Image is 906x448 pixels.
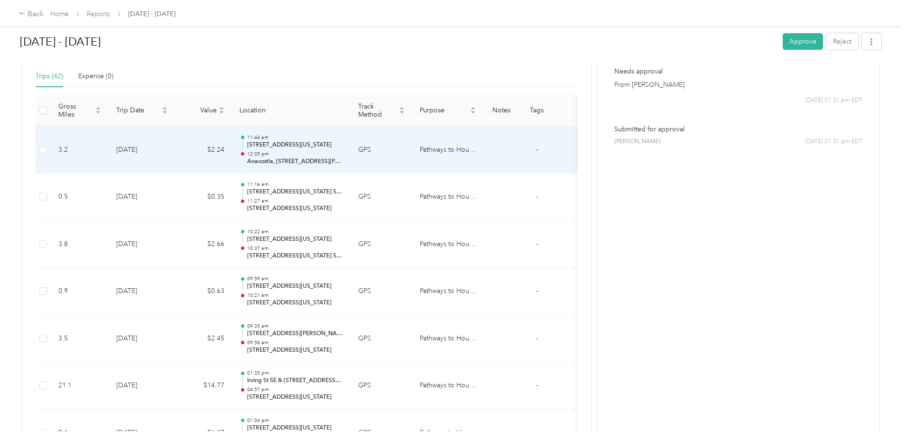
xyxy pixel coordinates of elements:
p: [STREET_ADDRESS][US_STATE] SE, [US_STATE], [GEOGRAPHIC_DATA] 20020, [GEOGRAPHIC_DATA] [247,188,343,196]
span: caret-down [162,110,167,115]
td: $0.35 [175,174,232,221]
th: Tags [519,95,555,127]
span: - [536,287,538,295]
p: 01:35 pm [247,370,343,376]
p: [STREET_ADDRESS][US_STATE] SE, [US_STATE], [GEOGRAPHIC_DATA] 20020, [GEOGRAPHIC_DATA] [247,252,343,260]
p: 04:57 pm [247,386,343,393]
td: [DATE] [109,362,175,410]
p: 09:35 am [247,323,343,329]
span: caret-up [470,105,476,111]
p: [STREET_ADDRESS][US_STATE] [247,282,343,291]
h1: Sep 1 - 30, 2025 [20,30,776,53]
span: Gross Miles [58,102,93,119]
span: - [536,146,538,154]
p: 10:21 am [247,292,343,299]
p: 11:27 am [247,198,343,204]
span: Purpose [420,106,468,114]
td: [DATE] [109,268,175,315]
p: 11:16 am [247,181,343,188]
td: GPS [351,221,412,268]
td: $2.24 [175,127,232,174]
span: caret-up [95,105,101,111]
span: caret-up [162,105,167,111]
p: 01:04 pm [247,417,343,424]
p: 09:59 am [247,275,343,282]
td: $14.77 [175,362,232,410]
a: Reports [87,10,110,18]
span: Trip Date [116,106,160,114]
td: [DATE] [109,315,175,363]
p: [STREET_ADDRESS][US_STATE] [247,141,343,149]
p: 12:05 pm [247,151,343,157]
td: $2.45 [175,315,232,363]
td: 3.5 [51,315,109,363]
button: Reject [826,33,858,50]
th: Gross Miles [51,95,109,127]
span: caret-up [399,105,405,111]
td: Pathways to Housing DC [412,362,483,410]
td: GPS [351,268,412,315]
p: [STREET_ADDRESS][US_STATE] [247,393,343,402]
div: Back [19,9,44,20]
span: caret-down [470,110,476,115]
p: [STREET_ADDRESS][US_STATE] [247,346,343,355]
span: caret-up [219,105,224,111]
p: [STREET_ADDRESS][US_STATE] [247,299,343,307]
p: [STREET_ADDRESS][PERSON_NAME][US_STATE] [247,329,343,338]
p: 10:22 am [247,229,343,235]
p: Anacostia, [STREET_ADDRESS][PERSON_NAME][US_STATE] [247,157,343,166]
p: Submitted for approval [614,124,862,134]
p: [STREET_ADDRESS][US_STATE] [247,204,343,213]
p: 10:37 am [247,245,343,252]
span: Value [183,106,217,114]
p: Irving St SE & [STREET_ADDRESS][US_STATE] [247,376,343,385]
th: Value [175,95,232,127]
span: caret-down [95,110,101,115]
button: Approve [783,33,823,50]
td: Pathways to Housing DC [412,127,483,174]
th: Track Method [351,95,412,127]
td: Pathways to Housing DC [412,221,483,268]
div: Expense (0) [78,71,113,82]
td: Pathways to Housing DC [412,174,483,221]
span: caret-down [399,110,405,115]
td: GPS [351,315,412,363]
span: Track Method [358,102,397,119]
span: - [536,240,538,248]
a: Home [50,10,69,18]
iframe: Everlance-gr Chat Button Frame [853,395,906,448]
p: 11:44 am [247,134,343,141]
span: [PERSON_NAME] [614,137,661,146]
th: Purpose [412,95,483,127]
span: - [536,429,538,437]
span: [DATE] 01:31 pm EDT [805,96,862,105]
td: 0.5 [51,174,109,221]
td: 3.8 [51,221,109,268]
th: Trip Date [109,95,175,127]
th: Location [232,95,351,127]
td: [DATE] [109,127,175,174]
th: Notes [483,95,519,127]
p: [STREET_ADDRESS][US_STATE] [247,424,343,432]
td: 0.9 [51,268,109,315]
span: - [536,381,538,389]
div: Trips (42) [36,71,63,82]
span: [DATE] - [DATE] [128,9,176,19]
p: [STREET_ADDRESS][US_STATE] [247,235,343,244]
td: Pathways to Housing DC [412,268,483,315]
td: [DATE] [109,221,175,268]
td: Pathways to Housing DC [412,315,483,363]
td: 21.1 [51,362,109,410]
td: $2.66 [175,221,232,268]
p: 09:58 am [247,339,343,346]
p: From [PERSON_NAME] [614,80,862,90]
span: [DATE] 01:31 pm EDT [805,137,862,146]
p: Needs approval [614,66,862,76]
td: $0.63 [175,268,232,315]
td: GPS [351,362,412,410]
td: 3.2 [51,127,109,174]
span: - [536,334,538,342]
span: - [536,192,538,201]
td: GPS [351,127,412,174]
span: caret-down [219,110,224,115]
